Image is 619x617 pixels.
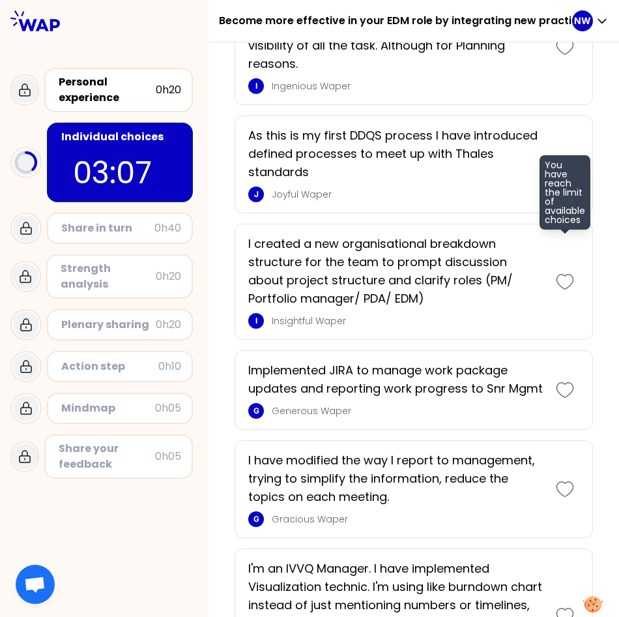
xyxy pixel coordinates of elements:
div: Mindmap [61,400,155,416]
a: Ouvrir le chat [16,565,55,604]
p: I created a new organisational breakdown structure for the team to prompt discussion about projec... [248,235,543,308]
div: 0h10 [158,359,181,374]
div: 0h20 [156,317,181,333]
span: You have reach the limit of available choices [540,155,590,230]
p: Ingenious Waper [272,80,543,93]
div: 0h05 [155,400,181,416]
p: I [255,316,257,326]
p: Insightful Waper [272,314,543,327]
div: 0h20 [156,269,181,284]
p: I [255,81,257,91]
p: Implemented JIRA to manage work package updates and reporting work progress to Snr Mgmt [248,361,543,398]
div: Strength analysis [61,261,156,292]
div: 0h20 [156,82,181,98]
p: Gracious Waper [272,513,543,526]
div: Share your feedback [59,441,155,472]
p: Joyful Waper [272,188,543,201]
div: 0h40 [154,220,181,236]
p: G [253,406,259,416]
button: NW [572,10,609,31]
p: As this is my first DDQS process I have introduced defined processes to meet up with Thales stand... [248,127,543,181]
p: J [254,189,259,200]
div: Individual choices [61,129,181,145]
p: NW [574,14,591,27]
div: Action step [61,359,158,374]
p: Generous Waper [272,404,543,417]
p: I have modified the way I report to management, trying to simplify the information, reduce the to... [248,451,543,506]
div: Plenary sharing [61,317,156,333]
div: Share in turn [61,220,154,236]
p: 03:07 [73,150,167,196]
div: Personal experience [59,74,156,106]
p: G [253,514,259,524]
div: 0h05 [155,449,181,464]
